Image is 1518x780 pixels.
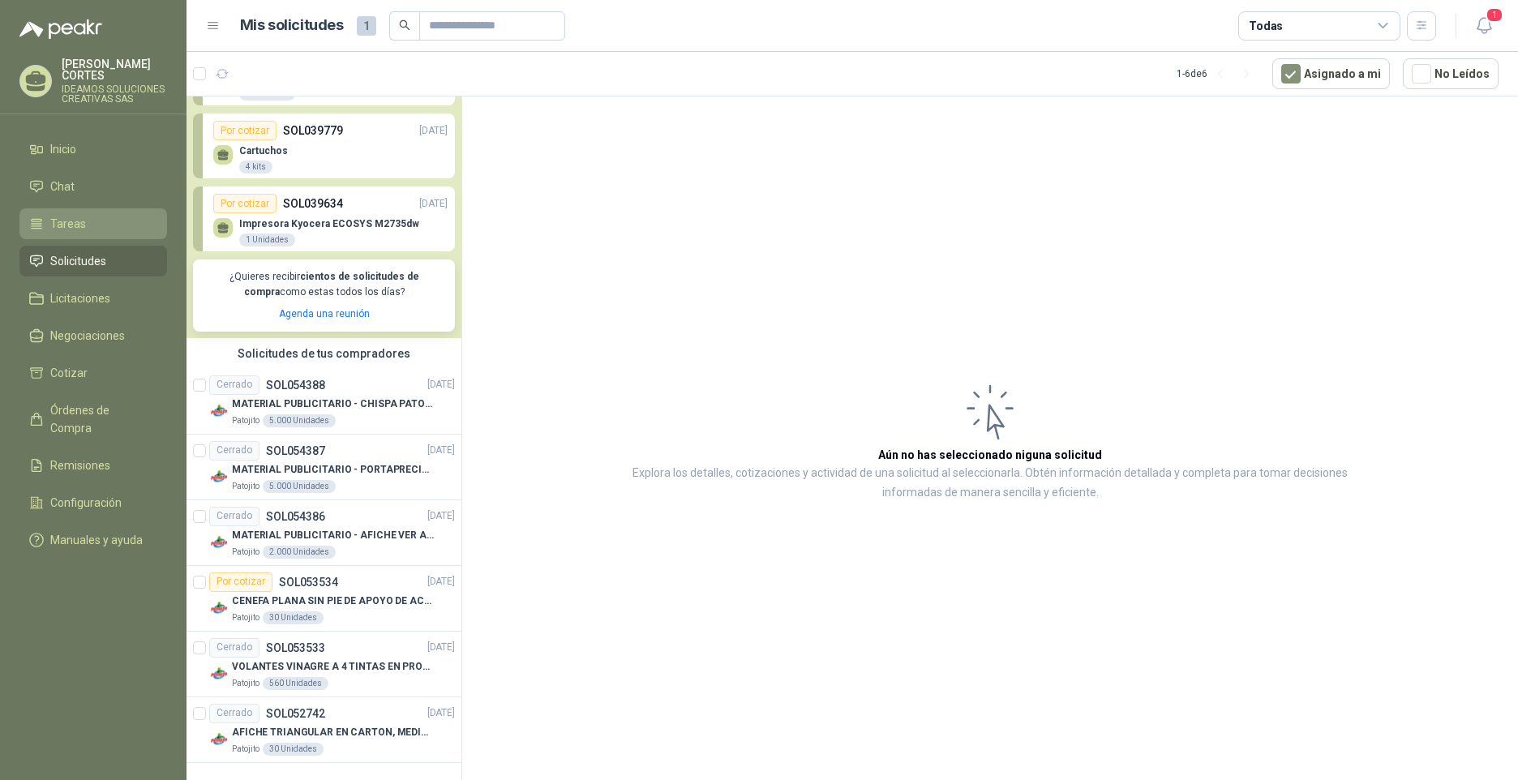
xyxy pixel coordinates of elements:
[19,246,167,276] a: Solicitudes
[193,114,455,178] a: Por cotizarSOL039779[DATE] Cartuchos4 kits
[232,414,259,427] p: Patojito
[1249,17,1283,35] div: Todas
[419,196,448,212] p: [DATE]
[50,494,122,512] span: Configuración
[232,462,434,478] p: MATERIAL PUBLICITARIO - PORTAPRECIOS VER ADJUNTO
[50,401,152,437] span: Órdenes de Compra
[203,269,445,300] p: ¿Quieres recibir como estas todos los días?
[187,632,461,697] a: CerradoSOL053533[DATE] Company LogoVOLANTES VINAGRE A 4 TINTAS EN PROPALCOTE VER ARCHIVO ADJUNTOP...
[232,480,259,493] p: Patojito
[232,659,434,675] p: VOLANTES VINAGRE A 4 TINTAS EN PROPALCOTE VER ARCHIVO ADJUNTO
[239,161,272,174] div: 4 kits
[209,704,259,723] div: Cerrado
[1469,11,1499,41] button: 1
[209,375,259,395] div: Cerrado
[19,358,167,388] a: Cotizar
[279,576,338,588] p: SOL053534
[263,743,324,756] div: 30 Unidades
[232,546,259,559] p: Patojito
[232,594,434,609] p: CENEFA PLANA SIN PIE DE APOYO DE ACUERDO A LA IMAGEN ADJUNTA
[50,364,88,382] span: Cotizar
[187,697,461,763] a: CerradoSOL052742[DATE] Company LogoAFICHE TRIANGULAR EN CARTON, MEDIDAS 30 CM X 45 CMPatojito30 U...
[50,327,125,345] span: Negociaciones
[213,121,277,140] div: Por cotizar
[209,598,229,618] img: Company Logo
[19,283,167,314] a: Licitaciones
[427,640,455,655] p: [DATE]
[213,194,277,213] div: Por cotizar
[209,507,259,526] div: Cerrado
[244,271,419,298] b: cientos de solicitudes de compra
[266,511,325,522] p: SOL054386
[187,338,461,369] div: Solicitudes de tus compradores
[624,464,1356,503] p: Explora los detalles, cotizaciones y actividad de una solicitud al seleccionarla. Obtén informaci...
[187,500,461,566] a: CerradoSOL054386[DATE] Company LogoMATERIAL PUBLICITARIO - AFICHE VER ADJUNTOPatojito2.000 Unidades
[263,611,324,624] div: 30 Unidades
[19,320,167,351] a: Negociaciones
[232,677,259,690] p: Patojito
[232,611,259,624] p: Patojito
[1272,58,1390,89] button: Asignado a mi
[283,195,343,212] p: SOL039634
[209,572,272,592] div: Por cotizar
[187,435,461,500] a: CerradoSOL054387[DATE] Company LogoMATERIAL PUBLICITARIO - PORTAPRECIOS VER ADJUNTOPatojito5.000 ...
[209,638,259,658] div: Cerrado
[427,705,455,721] p: [DATE]
[239,218,419,229] p: Impresora Kyocera ECOSYS M2735dw
[266,642,325,654] p: SOL053533
[209,401,229,421] img: Company Logo
[187,566,461,632] a: Por cotizarSOL053534[DATE] Company LogoCENEFA PLANA SIN PIE DE APOYO DE ACUERDO A LA IMAGEN ADJUN...
[240,14,344,37] h1: Mis solicitudes
[232,528,434,543] p: MATERIAL PUBLICITARIO - AFICHE VER ADJUNTO
[62,58,167,81] p: [PERSON_NAME] CORTES
[50,289,110,307] span: Licitaciones
[427,508,455,524] p: [DATE]
[193,186,455,251] a: Por cotizarSOL039634[DATE] Impresora Kyocera ECOSYS M2735dw1 Unidades
[283,122,343,139] p: SOL039779
[1177,61,1259,87] div: 1 - 6 de 6
[19,450,167,481] a: Remisiones
[357,16,376,36] span: 1
[209,533,229,552] img: Company Logo
[19,208,167,239] a: Tareas
[62,84,167,104] p: IDEAMOS SOLUCIONES CREATIVAS SAS
[263,414,336,427] div: 5.000 Unidades
[209,467,229,486] img: Company Logo
[263,480,336,493] div: 5.000 Unidades
[19,395,167,444] a: Órdenes de Compra
[209,730,229,749] img: Company Logo
[266,445,325,456] p: SOL054387
[239,234,295,246] div: 1 Unidades
[19,171,167,202] a: Chat
[19,19,102,39] img: Logo peakr
[50,178,75,195] span: Chat
[419,123,448,139] p: [DATE]
[279,308,370,319] a: Agenda una reunión
[399,19,410,31] span: search
[19,487,167,518] a: Configuración
[50,215,86,233] span: Tareas
[19,525,167,555] a: Manuales y ayuda
[50,252,106,270] span: Solicitudes
[263,677,328,690] div: 560 Unidades
[266,379,325,391] p: SOL054388
[427,377,455,392] p: [DATE]
[50,140,76,158] span: Inicio
[427,574,455,589] p: [DATE]
[209,441,259,461] div: Cerrado
[878,446,1102,464] h3: Aún no has seleccionado niguna solicitud
[1403,58,1499,89] button: No Leídos
[232,396,434,412] p: MATERIAL PUBLICITARIO - CHISPA PATOJITO VER ADJUNTO
[232,743,259,756] p: Patojito
[1486,7,1503,23] span: 1
[232,725,434,740] p: AFICHE TRIANGULAR EN CARTON, MEDIDAS 30 CM X 45 CM
[209,664,229,684] img: Company Logo
[239,145,288,156] p: Cartuchos
[263,546,336,559] div: 2.000 Unidades
[50,531,143,549] span: Manuales y ayuda
[19,134,167,165] a: Inicio
[187,369,461,435] a: CerradoSOL054388[DATE] Company LogoMATERIAL PUBLICITARIO - CHISPA PATOJITO VER ADJUNTOPatojito5.0...
[50,456,110,474] span: Remisiones
[266,708,325,719] p: SOL052742
[427,443,455,458] p: [DATE]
